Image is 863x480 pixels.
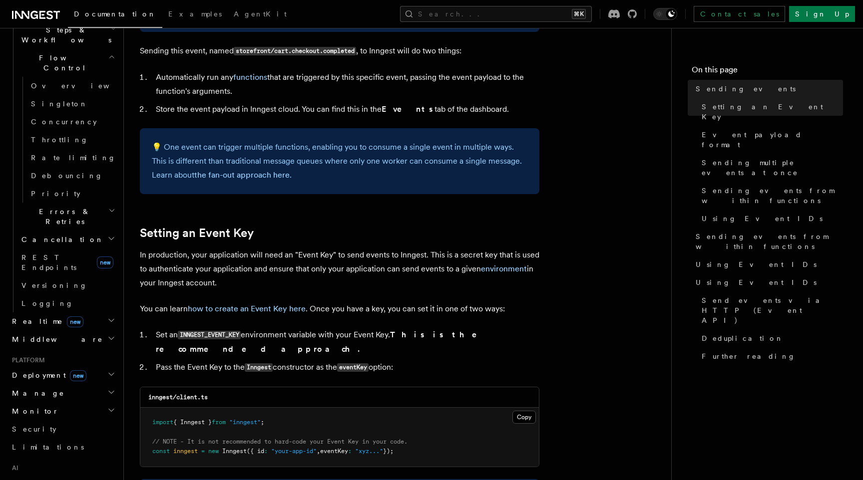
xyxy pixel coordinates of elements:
[188,304,306,313] a: how to create an Event Key here
[8,330,117,348] button: Middleware
[8,366,117,384] button: Deploymentnew
[153,328,539,356] li: Set an environment variable with your Event Key.
[692,64,843,80] h4: On this page
[148,394,208,401] code: inngest/client.ts
[348,448,352,455] span: :
[696,84,796,94] span: Sending events
[481,264,527,273] a: environment
[17,25,111,45] span: Steps & Workflows
[702,158,843,178] span: Sending multiple events at once
[261,419,264,426] span: ;
[692,273,843,291] a: Using Event IDs
[698,154,843,182] a: Sending multiple events at once
[201,448,205,455] span: =
[31,136,88,144] span: Throttling
[67,316,83,327] span: new
[27,77,117,95] a: Overview
[17,21,117,49] button: Steps & Workflows
[245,363,273,372] code: Inngest
[229,419,261,426] span: "inngest"
[692,80,843,98] a: Sending events
[702,351,796,361] span: Further reading
[320,448,348,455] span: eventKey
[27,95,117,113] a: Singleton
[653,8,677,20] button: Toggle dark mode
[17,231,117,248] button: Cancellation
[698,329,843,347] a: Deduplication
[12,425,56,433] span: Security
[31,82,134,90] span: Overview
[17,207,108,227] span: Errors & Retries
[400,6,592,22] button: Search...⌘K
[152,419,173,426] span: import
[152,438,408,445] span: // NOTE - It is not recommended to hard-code your Event Key in your code.
[74,10,156,18] span: Documentation
[8,464,18,472] span: AI
[17,77,117,203] div: Flow Control
[212,419,226,426] span: from
[698,182,843,210] a: Sending events from within functions
[156,330,491,354] strong: This is the recommended approach.
[153,360,539,375] li: Pass the Event Key to the constructor as the option:
[27,131,117,149] a: Throttling
[572,9,586,19] kbd: ⌘K
[698,347,843,365] a: Further reading
[140,302,539,316] p: You can learn . Once you have a key, you can set it in one of two ways:
[12,443,84,451] span: Limitations
[31,154,116,162] span: Rate limiting
[702,214,823,224] span: Using Event IDs
[31,100,88,108] span: Singleton
[8,370,86,380] span: Deployment
[178,331,241,339] code: INNGEST_EVENT_KEY
[234,10,287,18] span: AgentKit
[696,232,843,251] span: Sending events from within functions
[8,3,117,312] div: Inngest Functions
[17,203,117,231] button: Errors & Retries
[698,291,843,329] a: Send events via HTTP (Event API)
[698,126,843,154] a: Event payload format
[698,98,843,126] a: Setting an Event Key
[222,448,247,455] span: Inngest
[702,102,843,122] span: Setting an Event Key
[8,438,117,456] a: Limitations
[152,140,527,182] p: 💡 One event can trigger multiple functions, enabling you to consume a single event in multiple wa...
[8,356,45,364] span: Platform
[140,226,254,240] a: Setting an Event Key
[789,6,855,22] a: Sign Up
[233,72,267,82] a: functions
[152,448,170,455] span: const
[27,185,117,203] a: Priority
[153,102,539,116] li: Store the event payload in Inngest cloud. You can find this in the tab of the dashboard.
[17,248,117,276] a: REST Endpointsnew
[21,281,87,289] span: Versioning
[140,44,539,58] p: Sending this event, named , to Inngest will do two things:
[8,406,59,416] span: Monitor
[8,402,117,420] button: Monitor
[27,149,117,167] a: Rate limiting
[228,3,293,27] a: AgentKit
[702,333,784,343] span: Deduplication
[8,316,83,326] span: Realtime
[21,299,73,307] span: Logging
[337,363,369,372] code: eventKey
[382,104,434,114] strong: Events
[27,113,117,131] a: Concurrency
[140,248,539,290] p: In production, your application will need an "Event Key" to send events to Inngest. This is a sec...
[70,370,86,381] span: new
[383,448,394,455] span: });
[234,47,356,55] code: storefront/cart.checkout.completed
[692,228,843,255] a: Sending events from within functions
[17,49,117,77] button: Flow Control
[31,190,80,198] span: Priority
[8,312,117,330] button: Realtimenew
[27,167,117,185] a: Debouncing
[702,130,843,150] span: Event payload format
[17,276,117,294] a: Versioning
[8,388,64,398] span: Manage
[153,70,539,98] li: Automatically run any that are triggered by this specific event, passing the event payload to the...
[173,448,198,455] span: inngest
[162,3,228,27] a: Examples
[31,118,97,126] span: Concurrency
[8,334,103,344] span: Middleware
[17,294,117,312] a: Logging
